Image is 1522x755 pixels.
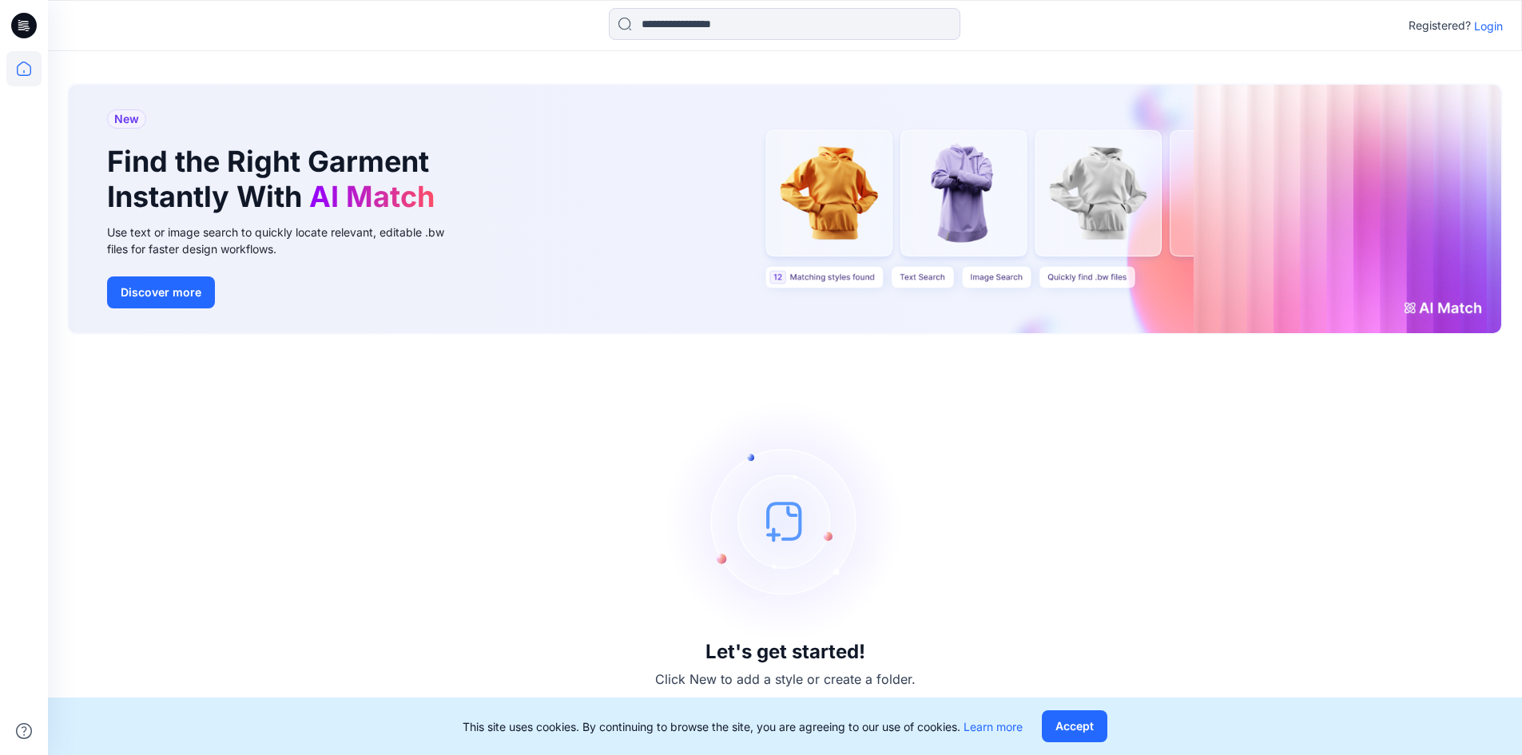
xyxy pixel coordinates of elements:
button: Discover more [107,276,215,308]
div: Use text or image search to quickly locate relevant, editable .bw files for faster design workflows. [107,224,467,257]
span: AI Match [309,179,435,214]
span: New [114,109,139,129]
button: Accept [1042,710,1107,742]
h1: Find the Right Garment Instantly With [107,145,443,213]
p: Login [1474,18,1503,34]
a: Learn more [964,720,1023,733]
h3: Let's get started! [705,641,865,663]
p: Registered? [1409,16,1471,35]
img: empty-state-image.svg [666,401,905,641]
p: Click New to add a style or create a folder. [655,670,916,689]
p: This site uses cookies. By continuing to browse the site, you are agreeing to our use of cookies. [463,718,1023,735]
